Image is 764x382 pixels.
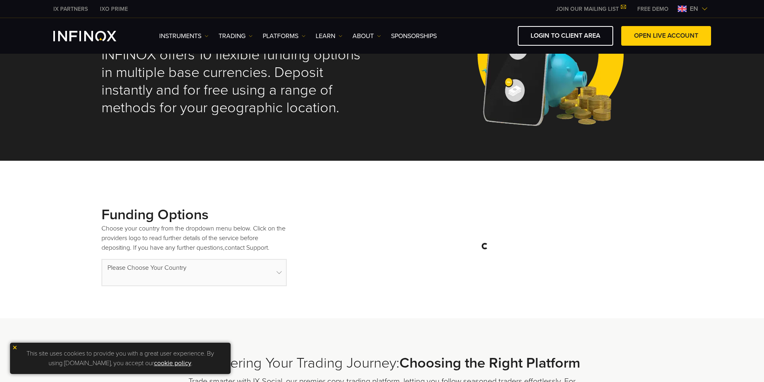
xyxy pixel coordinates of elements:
[12,345,18,350] img: yellow close icon
[219,31,253,41] a: TRADING
[399,354,580,372] strong: Choosing the Right Platform
[631,5,675,13] a: INFINOX MENU
[101,206,209,223] strong: Funding Options
[687,4,701,14] span: en
[225,244,268,252] a: contact Support
[263,31,306,41] a: PLATFORMS
[14,347,227,370] p: This site uses cookies to provide you with a great user experience. By using [DOMAIN_NAME], you a...
[47,5,94,13] a: INFINOX
[316,31,342,41] a: Learn
[550,6,631,12] a: JOIN OUR MAILING LIST
[101,354,663,372] h2: Empowering Your Trading Journey:
[391,31,437,41] a: SPONSORSHIPS
[53,31,135,41] a: INFINOX Logo
[518,26,613,46] a: LOGIN TO CLIENT AREA
[159,31,209,41] a: Instruments
[621,26,711,46] a: OPEN LIVE ACCOUNT
[94,5,134,13] a: INFINOX
[101,224,287,253] p: Choose your country from the dropdown menu below. Click on the providers logo to read further det...
[154,359,191,367] a: cookie policy
[101,46,371,117] h2: INFINOX offers 10 flexible funding options in multiple base currencies. Deposit instantly and for...
[353,31,381,41] a: ABOUT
